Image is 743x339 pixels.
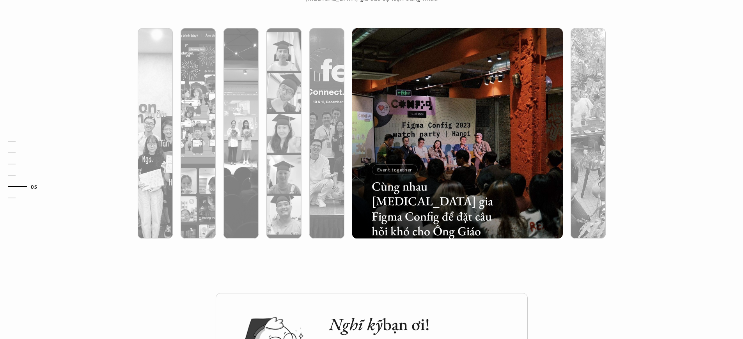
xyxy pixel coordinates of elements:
[31,184,37,189] strong: 05
[8,182,45,191] a: 05
[372,179,497,239] h3: Cùng nhau [MEDICAL_DATA] gia Figma Config để đặt câu hỏi khó cho Ông Giáo
[329,314,512,335] h2: bạn ơi!
[377,167,412,172] p: Event together
[329,313,383,335] em: Nghĩ kỹ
